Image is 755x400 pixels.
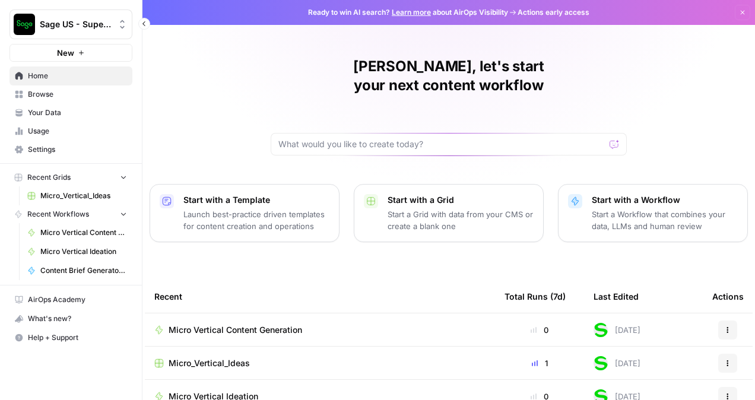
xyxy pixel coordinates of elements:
span: Recent Grids [27,172,71,183]
a: Learn more [392,8,431,17]
a: Content Brief Generator [TOFU] [22,261,132,280]
span: Settings [28,144,127,155]
div: Total Runs (7d) [505,280,566,313]
a: Micro Vertical Content Generation [22,223,132,242]
img: 2tjdtbkr969jgkftgy30i99suxv9 [594,356,608,370]
span: Ready to win AI search? about AirOps Visibility [308,7,508,18]
button: Start with a WorkflowStart a Workflow that combines your data, LLMs and human review [558,184,748,242]
span: Content Brief Generator [TOFU] [40,265,127,276]
a: Micro Vertical Ideation [22,242,132,261]
button: Recent Workflows [9,205,132,223]
div: 0 [505,324,575,336]
div: Actions [712,280,744,313]
p: Launch best-practice driven templates for content creation and operations [183,208,329,232]
span: AirOps Academy [28,294,127,305]
span: Micro Vertical Content Generation [169,324,302,336]
img: 2tjdtbkr969jgkftgy30i99suxv9 [594,323,608,337]
span: Micro_Vertical_Ideas [169,357,250,369]
button: Start with a TemplateLaunch best-practice driven templates for content creation and operations [150,184,340,242]
p: Start with a Workflow [592,194,738,206]
h1: [PERSON_NAME], let's start your next content workflow [271,57,627,95]
span: Recent Workflows [27,209,89,220]
div: Recent [154,280,486,313]
div: [DATE] [594,323,640,337]
span: New [57,47,74,59]
a: AirOps Academy [9,290,132,309]
p: Start with a Grid [388,194,534,206]
span: Micro Vertical Ideation [40,246,127,257]
button: Recent Grids [9,169,132,186]
button: New [9,44,132,62]
div: [DATE] [594,356,640,370]
a: Your Data [9,103,132,122]
span: Home [28,71,127,81]
span: Usage [28,126,127,136]
button: Workspace: Sage US - Super Marketer [9,9,132,39]
input: What would you like to create today? [278,138,605,150]
a: Usage [9,122,132,141]
p: Start with a Template [183,194,329,206]
span: Micro_Vertical_Ideas [40,191,127,201]
span: Micro Vertical Content Generation [40,227,127,238]
div: 1 [505,357,575,369]
div: Last Edited [594,280,639,313]
span: Help + Support [28,332,127,343]
a: Settings [9,140,132,159]
a: Home [9,66,132,85]
span: Actions early access [518,7,589,18]
a: Browse [9,85,132,104]
span: Browse [28,89,127,100]
a: Micro_Vertical_Ideas [22,186,132,205]
a: Micro_Vertical_Ideas [154,357,486,369]
button: Help + Support [9,328,132,347]
button: What's new? [9,309,132,328]
p: Start a Grid with data from your CMS or create a blank one [388,208,534,232]
span: Sage US - Super Marketer [40,18,112,30]
img: Sage US - Super Marketer Logo [14,14,35,35]
span: Your Data [28,107,127,118]
button: Start with a GridStart a Grid with data from your CMS or create a blank one [354,184,544,242]
p: Start a Workflow that combines your data, LLMs and human review [592,208,738,232]
a: Micro Vertical Content Generation [154,324,486,336]
div: What's new? [10,310,132,328]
